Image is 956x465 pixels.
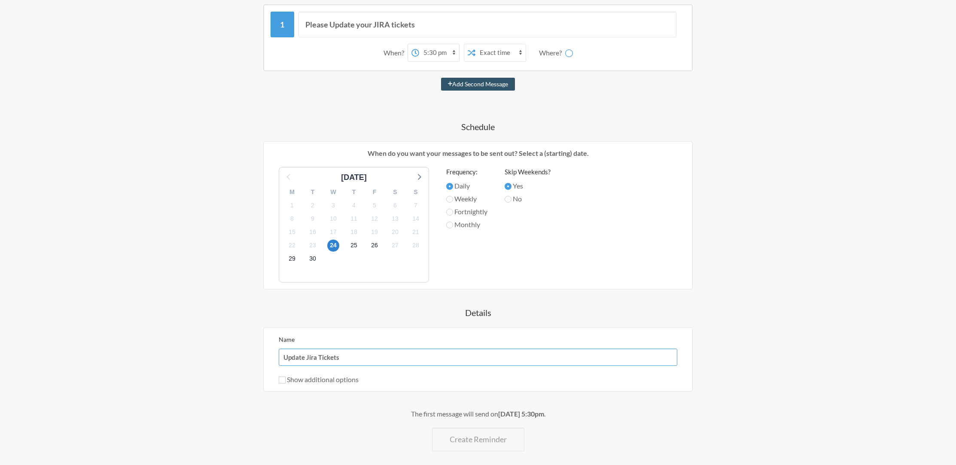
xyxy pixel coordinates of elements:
[368,226,381,238] span: Sunday 19 October 2025
[348,199,360,211] span: Saturday 4 October 2025
[348,226,360,238] span: Saturday 18 October 2025
[446,222,453,228] input: Monthly
[368,240,381,252] span: Sunday 26 October 2025
[307,226,319,238] span: Thursday 16 October 2025
[498,410,544,418] strong: [DATE] 5:30pm
[446,219,487,230] label: Monthly
[405,185,426,199] div: S
[446,183,453,190] input: Daily
[344,185,364,199] div: T
[279,375,359,383] label: Show additional options
[286,226,298,238] span: Wednesday 15 October 2025
[348,213,360,225] span: Saturday 11 October 2025
[385,185,405,199] div: S
[302,185,323,199] div: T
[307,199,319,211] span: Thursday 2 October 2025
[348,240,360,252] span: Saturday 25 October 2025
[323,185,344,199] div: W
[338,172,370,183] div: [DATE]
[229,121,727,133] h4: Schedule
[368,199,381,211] span: Sunday 5 October 2025
[384,44,408,62] div: When?
[282,185,302,199] div: M
[229,409,727,419] div: The first message will send on .
[410,226,422,238] span: Tuesday 21 October 2025
[298,12,677,37] input: Message
[279,377,286,383] input: Show additional options
[539,44,565,62] div: Where?
[446,196,453,203] input: Weekly
[279,336,295,343] label: Name
[327,199,339,211] span: Friday 3 October 2025
[270,148,686,158] p: When do you want your messages to be sent out? Select a (starting) date.
[327,213,339,225] span: Friday 10 October 2025
[441,78,515,91] button: Add Second Message
[286,199,298,211] span: Wednesday 1 October 2025
[327,240,339,252] span: Friday 24 October 2025
[279,349,677,366] input: We suggest a 2 to 4 word name
[286,240,298,252] span: Wednesday 22 October 2025
[505,181,551,191] label: Yes
[446,167,487,177] label: Frequency:
[307,240,319,252] span: Thursday 23 October 2025
[446,194,487,204] label: Weekly
[307,213,319,225] span: Thursday 9 October 2025
[389,213,401,225] span: Monday 13 October 2025
[410,199,422,211] span: Tuesday 7 October 2025
[505,183,511,190] input: Yes
[389,199,401,211] span: Monday 6 October 2025
[410,213,422,225] span: Tuesday 14 October 2025
[364,185,385,199] div: F
[446,181,487,191] label: Daily
[410,240,422,252] span: Tuesday 28 October 2025
[446,209,453,216] input: Fortnightly
[389,226,401,238] span: Monday 20 October 2025
[286,253,298,265] span: Wednesday 29 October 2025
[368,213,381,225] span: Sunday 12 October 2025
[505,196,511,203] input: No
[286,213,298,225] span: Wednesday 8 October 2025
[389,240,401,252] span: Monday 27 October 2025
[229,307,727,319] h4: Details
[327,226,339,238] span: Friday 17 October 2025
[307,253,319,265] span: Thursday 30 October 2025
[432,428,524,451] button: Create Reminder
[505,167,551,177] label: Skip Weekends?
[505,194,551,204] label: No
[446,207,487,217] label: Fortnightly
